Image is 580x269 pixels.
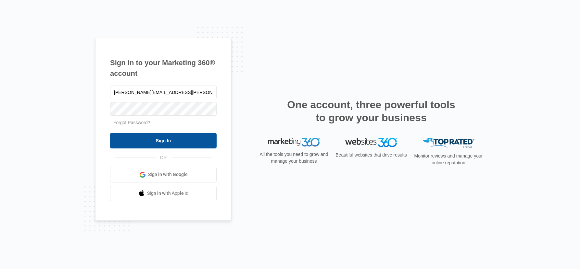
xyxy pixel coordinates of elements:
[110,186,217,201] a: Sign in with Apple Id
[422,138,474,148] img: Top Rated Local
[148,171,188,178] span: Sign in with Google
[110,133,217,148] input: Sign In
[258,151,330,165] p: All the tools you need to grow and manage your business
[285,98,457,124] h2: One account, three powerful tools to grow your business
[110,57,217,79] h1: Sign in to your Marketing 360® account
[335,152,408,158] p: Beautiful websites that drive results
[345,138,397,147] img: Websites 360
[110,86,217,99] input: Email
[113,120,150,125] a: Forgot Password?
[156,154,171,161] span: OR
[268,138,320,147] img: Marketing 360
[412,153,485,166] p: Monitor reviews and manage your online reputation
[110,167,217,182] a: Sign in with Google
[147,190,189,197] span: Sign in with Apple Id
